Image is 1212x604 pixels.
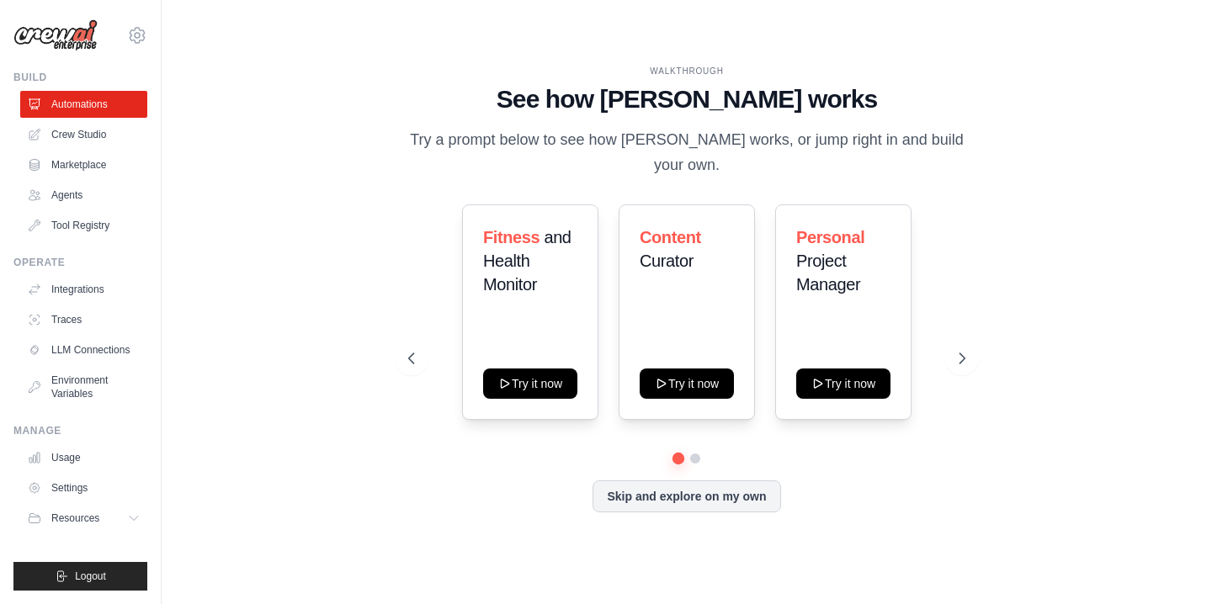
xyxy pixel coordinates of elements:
[20,367,147,407] a: Environment Variables
[483,228,571,294] span: and Health Monitor
[796,252,860,294] span: Project Manager
[20,121,147,148] a: Crew Studio
[13,19,98,51] img: Logo
[75,570,106,583] span: Logout
[20,276,147,303] a: Integrations
[408,128,965,177] p: Try a prompt below to see how [PERSON_NAME] works, or jump right in and build your own.
[20,212,147,239] a: Tool Registry
[20,306,147,333] a: Traces
[20,182,147,209] a: Agents
[13,562,147,591] button: Logout
[483,368,577,399] button: Try it now
[13,256,147,269] div: Operate
[20,151,147,178] a: Marketplace
[483,228,540,246] span: Fitness
[20,505,147,532] button: Resources
[593,480,780,512] button: Skip and explore on my own
[20,91,147,118] a: Automations
[20,444,147,471] a: Usage
[20,336,147,363] a: LLM Connections
[640,228,701,246] span: Content
[640,368,734,399] button: Try it now
[408,84,965,114] h1: See how [PERSON_NAME] works
[13,424,147,437] div: Manage
[13,71,147,84] div: Build
[796,368,890,399] button: Try it now
[20,474,147,501] a: Settings
[796,228,864,246] span: Personal
[408,65,965,77] div: WALKTHROUGH
[51,511,99,525] span: Resources
[640,252,694,270] span: Curator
